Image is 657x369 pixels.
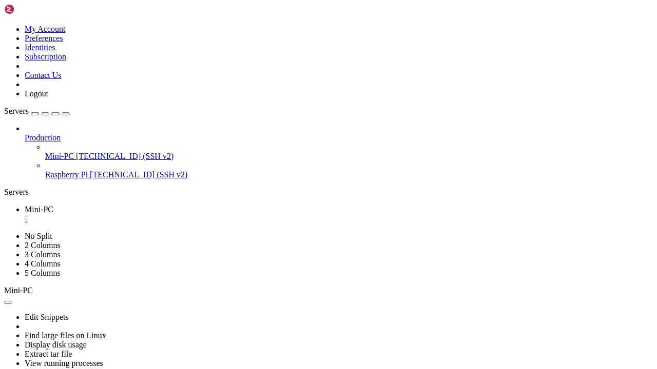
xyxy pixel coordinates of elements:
[25,250,61,259] a: 3 Columns
[25,133,653,142] a: Production
[25,340,87,349] a: Display disk usage
[25,331,106,340] a: Find large files on Linux
[45,152,74,160] span: Mini-PC
[25,205,53,214] span: Mini-PC
[45,170,653,179] a: Raspberry Pi [TECHNICAL_ID] (SSH v2)
[25,269,61,277] a: 5 Columns
[25,259,61,268] a: 4 Columns
[45,170,88,179] span: Raspberry Pi
[4,107,70,115] a: Servers
[25,43,55,52] a: Identities
[25,89,48,98] a: Logout
[25,313,69,321] a: Edit Snippets
[25,34,63,43] a: Preferences
[4,107,29,115] span: Servers
[45,142,653,161] li: Mini-PC [TECHNICAL_ID] (SSH v2)
[25,350,72,358] a: Extract tar file
[25,205,653,223] a: Mini-PC
[25,52,66,61] a: Subscription
[25,359,103,367] a: View running processes
[76,152,173,160] span: [TECHNICAL_ID] (SSH v2)
[25,214,653,223] a: 
[25,25,66,33] a: My Account
[25,124,653,179] li: Production
[45,161,653,179] li: Raspberry Pi [TECHNICAL_ID] (SSH v2)
[4,4,63,14] img: Shellngn
[25,133,61,142] span: Production
[4,286,33,295] span: Mini-PC
[4,188,653,197] div: Servers
[25,232,52,240] a: No Split
[25,71,62,79] a: Contact Us
[25,241,61,250] a: 2 Columns
[90,170,187,179] span: [TECHNICAL_ID] (SSH v2)
[45,152,653,161] a: Mini-PC [TECHNICAL_ID] (SSH v2)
